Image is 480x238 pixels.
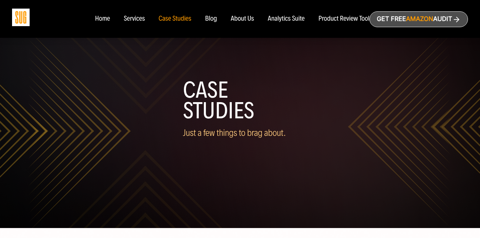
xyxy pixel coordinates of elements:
span: Amazon [406,15,433,23]
a: Product Review Tool [319,15,369,23]
a: Services [124,15,145,23]
a: Blog [205,15,217,23]
a: Case Studies [159,15,191,23]
a: About Us [231,15,254,23]
h1: Case Studies [183,80,297,121]
a: Analytics Suite [268,15,305,23]
span: Just a few things to brag about. [183,127,286,138]
a: Home [95,15,110,23]
a: Get freeAmazonAudit [369,11,468,27]
img: Sug [12,9,30,26]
